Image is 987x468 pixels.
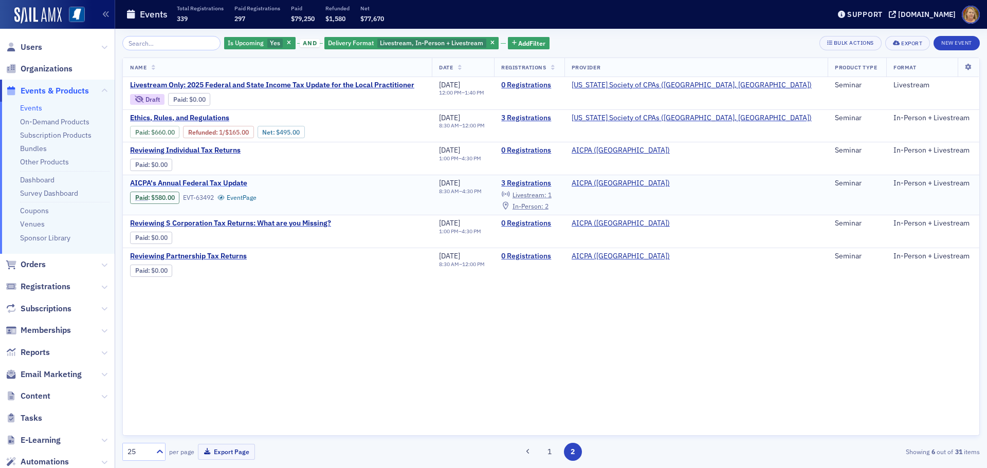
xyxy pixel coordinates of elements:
[21,303,71,314] span: Subscriptions
[701,447,980,456] div: Showing out of items
[135,128,148,136] a: Paid
[151,267,168,274] span: $0.00
[140,8,168,21] h1: Events
[501,219,557,228] a: 0 Registrations
[439,64,453,71] span: Date
[21,435,61,446] span: E-Learning
[324,37,499,50] div: Livestream, In-Person + Livestream
[465,89,484,96] time: 1:40 PM
[130,179,303,188] a: AICPA's Annual Federal Tax Update
[501,81,557,90] a: 0 Registrations
[572,252,670,261] a: AICPA ([GEOGRAPHIC_DATA])
[258,126,305,138] div: Net: $49500
[360,14,384,23] span: $77,670
[198,444,255,460] button: Export Page
[130,232,172,244] div: Paid: 1 - $0
[835,179,879,188] div: Seminar
[21,413,42,424] span: Tasks
[270,39,280,47] span: Yes
[20,157,69,166] a: Other Products
[548,191,552,199] span: 1
[6,435,61,446] a: E-Learning
[501,146,557,155] a: 0 Registrations
[20,189,78,198] a: Survey Dashboard
[224,37,296,50] div: Yes
[14,7,62,24] img: SailAMX
[885,36,930,50] button: Export
[501,191,551,199] a: Livestream: 1
[262,128,276,136] span: Net :
[234,14,245,23] span: 297
[572,219,670,228] a: AICPA ([GEOGRAPHIC_DATA])
[508,37,550,50] button: AddFilter
[151,234,168,241] span: $0.00
[20,206,49,215] a: Coupons
[173,96,186,103] a: Paid
[572,64,600,71] span: Provider
[835,64,877,71] span: Product Type
[929,447,937,456] strong: 6
[934,36,980,50] button: New Event
[135,234,151,241] span: :
[462,155,481,162] time: 4:30 PM
[6,42,42,53] a: Users
[135,194,151,201] span: :
[21,259,46,270] span: Orders
[462,122,485,129] time: 12:00 PM
[835,146,879,155] div: Seminar
[439,122,485,129] div: –
[217,194,257,201] a: EventPage
[130,219,331,228] a: Reviewing S Corporation Tax Returns: What are you Missing?
[564,443,582,461] button: 2
[572,252,670,261] span: AICPA (Durham)
[130,252,303,261] span: Reviewing Partnership Tax Returns
[893,81,972,90] div: Livestream
[439,261,485,268] div: –
[835,114,879,123] div: Seminar
[6,390,50,402] a: Content
[439,113,460,122] span: [DATE]
[572,179,670,188] span: AICPA (Durham)
[69,7,85,23] img: SailAMX
[122,36,221,50] input: Search…
[21,390,50,402] span: Content
[188,128,219,136] span: :
[893,219,972,228] div: In-Person + Livestream
[291,5,315,12] p: Paid
[540,443,558,461] button: 1
[130,146,303,155] a: Reviewing Individual Tax Returns
[572,219,670,228] span: AICPA (Durham)
[6,347,50,358] a: Reports
[6,303,71,314] a: Subscriptions
[20,175,54,184] a: Dashboard
[893,146,972,155] div: In-Person + Livestream
[6,85,89,97] a: Events & Products
[6,369,82,380] a: Email Marketing
[6,259,46,270] a: Orders
[835,219,879,228] div: Seminar
[328,39,374,47] span: Delivery Format
[135,128,151,136] span: :
[325,5,350,12] p: Refunded
[130,265,172,277] div: Paid: 0 - $0
[21,456,69,467] span: Automations
[297,39,323,47] button: and
[6,281,70,292] a: Registrations
[513,191,546,199] span: Livestream :
[21,63,72,74] span: Organizations
[572,146,670,155] a: AICPA ([GEOGRAPHIC_DATA])
[962,6,980,24] span: Profile
[21,281,70,292] span: Registrations
[20,130,92,140] a: Subscription Products
[20,103,42,113] a: Events
[6,325,71,336] a: Memberships
[169,447,194,456] label: per page
[276,128,300,136] span: $495.00
[834,40,874,46] div: Bulk Actions
[130,126,179,138] div: Paid: 7 - $66000
[6,456,69,467] a: Automations
[360,5,384,12] p: Net
[439,228,481,235] div: –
